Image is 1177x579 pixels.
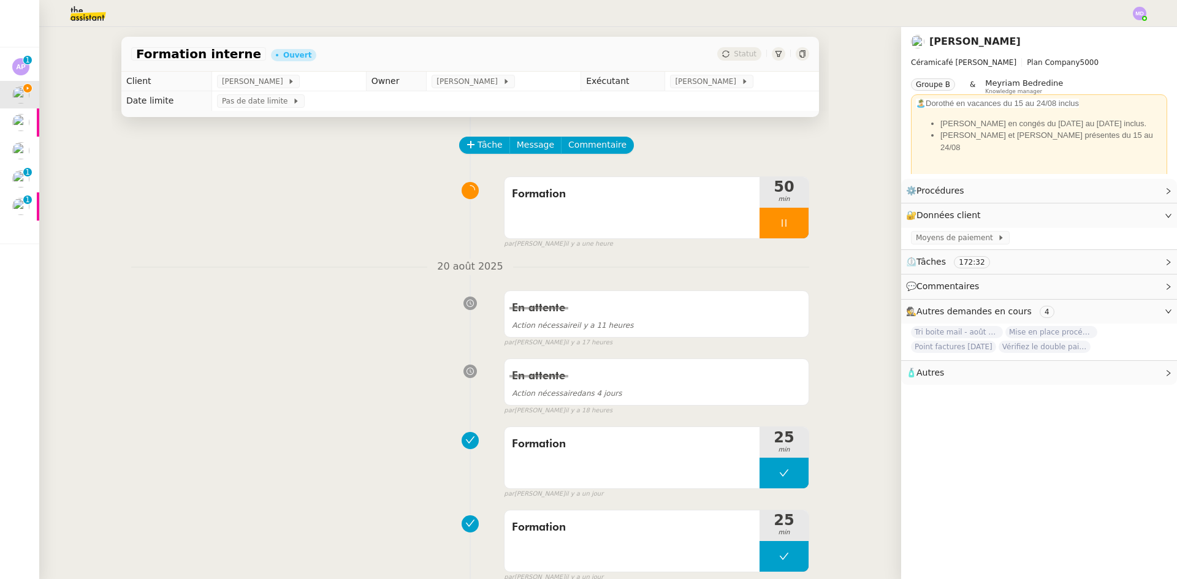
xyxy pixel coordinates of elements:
[504,239,613,249] small: [PERSON_NAME]
[512,371,565,382] span: En attente
[906,184,970,198] span: ⚙️
[25,56,30,67] p: 1
[568,138,627,152] span: Commentaire
[504,239,514,249] span: par
[25,168,30,179] p: 1
[504,489,514,499] span: par
[517,138,554,152] span: Message
[901,274,1177,298] div: 💬Commentaires
[985,78,1063,94] app-user-label: Knowledge manager
[512,435,752,453] span: Formation
[760,528,809,538] span: min
[12,142,29,159] img: users%2F9mvJqJUvllffspLsQzytnd0Nt4c2%2Favatar%2F82da88e3-d90d-4e39-b37d-dcb7941179ae
[23,168,32,176] nz-badge-sup: 1
[940,118,1162,130] li: [PERSON_NAME] en congés du [DATE] au [DATE] inclus.
[901,300,1177,324] div: 🕵️Autres demandes en cours 4
[911,78,955,91] nz-tag: Groupe B
[565,239,613,249] span: il y a une heure
[565,489,603,499] span: il y a un jour
[366,72,427,91] td: Owner
[504,338,612,348] small: [PERSON_NAME]
[916,232,997,244] span: Moyens de paiement
[954,256,989,268] nz-tag: 172:32
[929,36,1021,47] a: [PERSON_NAME]
[911,58,1016,67] span: Céramicafé [PERSON_NAME]
[12,198,29,215] img: users%2FHIWaaSoTa5U8ssS5t403NQMyZZE3%2Favatar%2Fa4be050e-05fa-4f28-bbe7-e7e8e4788720
[512,303,565,314] span: En attente
[760,513,809,528] span: 25
[916,368,944,377] span: Autres
[901,361,1177,385] div: 🧴Autres
[561,137,634,154] button: Commentaire
[581,72,665,91] td: Exécutant
[12,170,29,187] img: users%2FrssbVgR8pSYriYNmUDKzQX9syo02%2Favatar%2Fb215b948-7ecd-4adc-935c-e0e4aeaee93e
[911,326,1003,338] span: Tri boite mail - août 2025
[512,389,577,398] span: Action nécessaire
[760,180,809,194] span: 50
[1133,7,1146,20] img: svg
[436,75,502,88] span: [PERSON_NAME]
[916,281,979,291] span: Commentaires
[222,95,292,107] span: Pas de date limite
[916,173,1162,221] div: Adresse share : -
[512,321,577,330] span: Action nécessaire
[25,195,30,206] p: 1
[504,489,603,499] small: [PERSON_NAME]
[12,58,29,75] img: svg
[906,368,944,377] span: 🧴
[1040,306,1054,318] nz-tag: 4
[901,203,1177,227] div: 🔐Données client
[283,51,311,59] div: Ouvert
[12,114,29,131] img: users%2FDBF5gIzOT6MfpzgDQC7eMkIK8iA3%2Favatar%2Fd943ca6c-06ba-4e73-906b-d60e05e423d3
[459,137,510,154] button: Tâche
[985,88,1042,95] span: Knowledge manager
[565,406,612,416] span: il y a 18 heures
[12,86,29,104] img: users%2F9mvJqJUvllffspLsQzytnd0Nt4c2%2Favatar%2F82da88e3-d90d-4e39-b37d-dcb7941179ae
[478,138,503,152] span: Tâche
[504,406,514,416] span: par
[121,72,211,91] td: Client
[906,306,1059,316] span: 🕵️
[512,518,752,537] span: Formation
[1005,326,1097,338] span: Mise en place procédure - relevés bancaires mensuels
[565,338,612,348] span: il y a 17 heures
[760,430,809,445] span: 25
[999,341,1091,353] span: Vérifiez le double paiement de la facture
[985,78,1063,88] span: Meyriam Bedredine
[512,185,752,203] span: Formation
[734,50,756,58] span: Statut
[760,194,809,205] span: min
[675,75,741,88] span: [PERSON_NAME]
[512,389,622,398] span: dans 4 jours
[504,338,514,348] span: par
[901,250,1177,274] div: ⏲️Tâches 172:32
[906,281,985,291] span: 💬
[427,259,512,275] span: 20 août 2025
[906,257,1000,267] span: ⏲️
[940,129,1162,153] li: [PERSON_NAME] et [PERSON_NAME] présentes du 15 au 24/08
[911,341,996,353] span: Point factures [DATE]
[23,56,32,64] nz-badge-sup: 1
[1080,58,1099,67] span: 5000
[509,137,562,154] button: Message
[222,75,288,88] span: [PERSON_NAME]
[970,78,975,94] span: &
[916,306,1032,316] span: Autres demandes en cours
[916,99,1079,108] span: 🏝️Dorothé en vacances du 15 au 24/08 inclus
[916,257,946,267] span: Tâches
[1027,58,1080,67] span: Plan Company
[911,35,924,48] img: users%2F9mvJqJUvllffspLsQzytnd0Nt4c2%2Favatar%2F82da88e3-d90d-4e39-b37d-dcb7941179ae
[760,445,809,455] span: min
[136,48,261,60] span: Formation interne
[901,179,1177,203] div: ⚙️Procédures
[906,208,986,222] span: 🔐
[504,406,612,416] small: [PERSON_NAME]
[916,186,964,195] span: Procédures
[916,210,981,220] span: Données client
[121,91,211,111] td: Date limite
[23,195,32,204] nz-badge-sup: 1
[512,321,633,330] span: il y a 11 heures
